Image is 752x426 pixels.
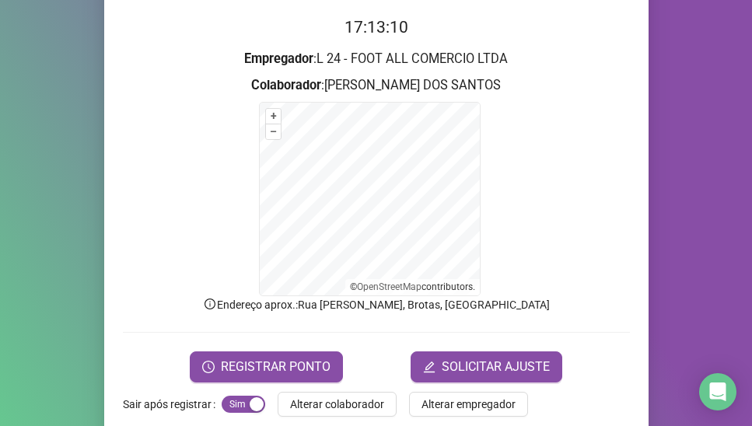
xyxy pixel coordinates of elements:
strong: Colaborador [251,78,321,93]
time: 17:13:10 [345,18,408,37]
strong: Empregador [244,51,313,66]
button: editSOLICITAR AJUSTE [411,351,562,382]
button: REGISTRAR PONTO [190,351,343,382]
button: – [266,124,281,139]
h3: : L 24 - FOOT ALL COMERCIO LTDA [123,49,630,69]
span: SOLICITAR AJUSTE [442,358,550,376]
div: Open Intercom Messenger [699,373,736,410]
span: edit [423,361,435,373]
label: Sair após registrar [123,392,222,417]
span: clock-circle [202,361,215,373]
h3: : [PERSON_NAME] DOS SANTOS [123,75,630,96]
a: OpenStreetMap [357,281,421,292]
span: Alterar empregador [421,396,516,413]
button: Alterar empregador [409,392,528,417]
span: Alterar colaborador [290,396,384,413]
button: Alterar colaborador [278,392,397,417]
span: REGISTRAR PONTO [221,358,331,376]
li: © contributors. [350,281,475,292]
button: + [266,109,281,124]
p: Endereço aprox. : Rua [PERSON_NAME], Brotas, [GEOGRAPHIC_DATA] [123,296,630,313]
span: info-circle [203,297,217,311]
